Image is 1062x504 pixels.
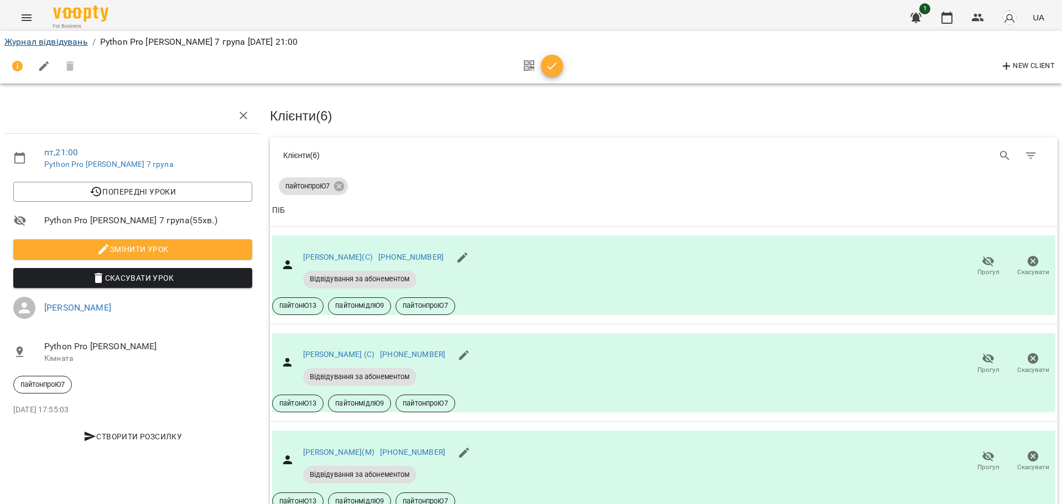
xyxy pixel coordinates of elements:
[1011,251,1055,282] button: Скасувати
[18,430,248,443] span: Створити розсилку
[1017,267,1049,277] span: Скасувати
[1011,348,1055,379] button: Скасувати
[270,138,1058,173] div: Table Toolbar
[272,204,285,217] div: Sort
[1002,10,1017,25] img: avatar_s.png
[44,147,78,158] a: пт , 21:00
[966,446,1011,477] button: Прогул
[53,6,108,22] img: Voopty Logo
[279,177,348,195] div: пайтонпроЮ7
[13,427,252,447] button: Створити розсилку
[13,4,40,31] button: Menu
[378,253,444,261] a: [PHONE_NUMBER]
[1028,7,1049,28] button: UA
[977,365,999,375] span: Прогул
[1017,365,1049,375] span: Скасувати
[303,448,374,456] a: [PERSON_NAME](М)
[44,160,173,169] a: Python Pro [PERSON_NAME] 7 група
[13,239,252,259] button: Змінити урок
[22,185,243,198] span: Попередні уроки
[44,302,111,313] a: [PERSON_NAME]
[1017,463,1049,472] span: Скасувати
[966,251,1011,282] button: Прогул
[1011,446,1055,477] button: Скасувати
[44,353,252,364] p: Кімната
[13,405,252,416] p: [DATE] 17:55:03
[977,267,999,277] span: Прогул
[22,271,243,285] span: Скасувати Урок
[92,35,96,49] li: /
[100,35,298,49] p: Python Pro [PERSON_NAME] 7 група [DATE] 21:00
[992,143,1018,169] button: Search
[380,350,445,359] a: [PHONE_NUMBER]
[14,380,71,390] span: пайтонпроЮ7
[329,301,391,311] span: пайтонмідлЮ9
[303,253,373,261] a: [PERSON_NAME](С)
[270,109,1058,123] h3: Клієнти ( 6 )
[303,372,417,382] span: Відвідування за абонементом
[303,350,375,359] a: [PERSON_NAME] (С)
[396,301,455,311] span: пайтонпроЮ7
[997,57,1058,75] button: New Client
[1000,60,1055,73] span: New Client
[13,182,252,202] button: Попередні уроки
[53,23,108,30] span: For Business
[1033,12,1044,23] span: UA
[329,398,391,408] span: пайтонмідлЮ9
[13,268,252,288] button: Скасувати Урок
[4,36,88,47] a: Журнал відвідувань
[919,3,930,14] span: 1
[977,463,999,472] span: Прогул
[273,301,323,311] span: пайтонЮ13
[303,470,417,480] span: Відвідування за абонементом
[966,348,1011,379] button: Прогул
[13,376,72,393] div: пайтонпроЮ7
[272,204,1055,217] span: ПІБ
[44,340,252,353] span: Python Pro [PERSON_NAME]
[396,398,455,408] span: пайтонпроЮ7
[273,398,323,408] span: пайтонЮ13
[279,181,336,191] span: пайтонпроЮ7
[303,274,417,284] span: Відвідування за абонементом
[4,35,1058,49] nav: breadcrumb
[272,204,285,217] div: ПІБ
[22,243,243,256] span: Змінити урок
[44,214,252,227] span: Python Pro [PERSON_NAME] 7 група ( 55 хв. )
[283,150,655,161] div: Клієнти ( 6 )
[380,448,445,456] a: [PHONE_NUMBER]
[1018,143,1044,169] button: Фільтр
